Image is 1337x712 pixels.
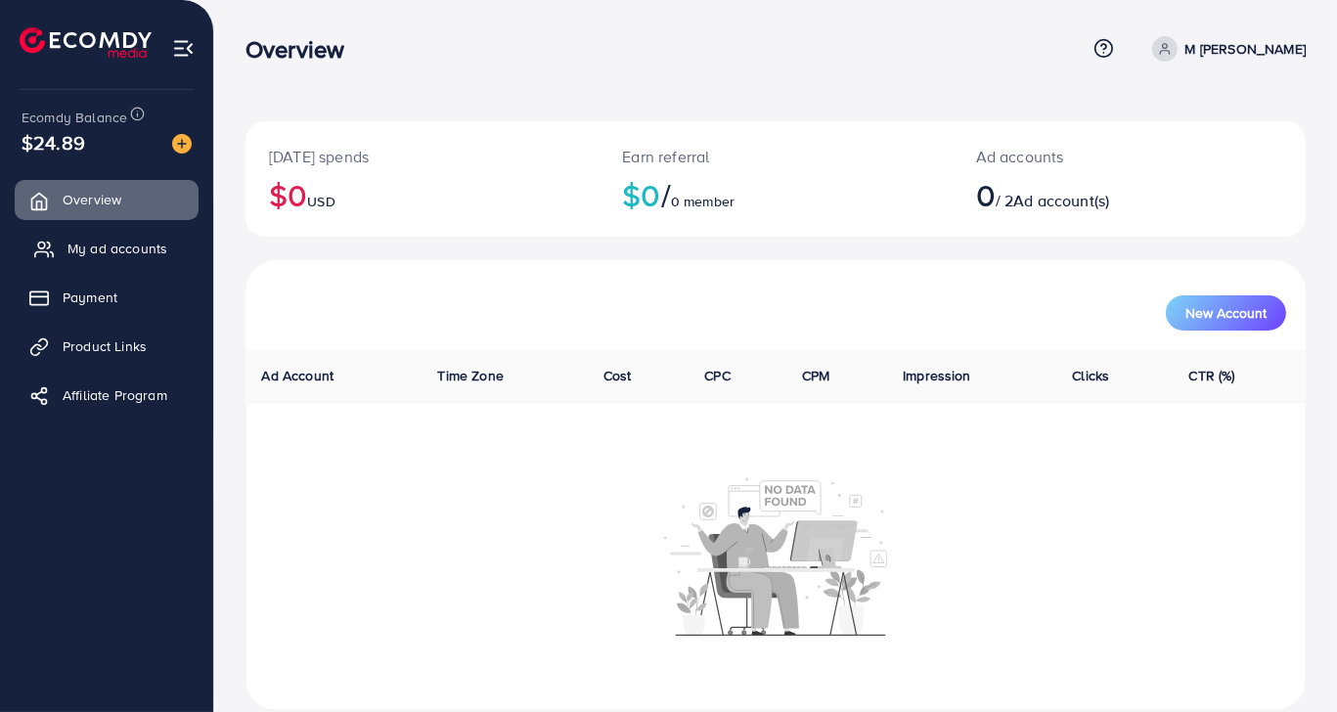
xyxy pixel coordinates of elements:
p: [DATE] spends [269,145,575,168]
span: / [661,172,671,217]
a: Overview [15,180,199,219]
span: Affiliate Program [63,385,167,405]
img: menu [172,37,195,60]
span: USD [307,192,334,211]
h2: / 2 [976,176,1194,213]
a: Affiliate Program [15,376,199,415]
span: My ad accounts [67,239,167,258]
span: Ad Account [262,366,334,385]
a: Product Links [15,327,199,366]
h2: $0 [269,176,575,213]
span: Ecomdy Balance [22,108,127,127]
iframe: Chat [1254,624,1322,697]
span: 0 member [671,192,735,211]
img: logo [20,27,152,58]
p: Earn referral [622,145,928,168]
h2: $0 [622,176,928,213]
span: Cost [603,366,632,385]
span: Overview [63,190,121,209]
span: CPM [802,366,829,385]
span: Impression [903,366,971,385]
p: Ad accounts [976,145,1194,168]
a: My ad accounts [15,229,199,268]
p: M [PERSON_NAME] [1185,37,1306,61]
span: CPC [704,366,730,385]
span: Payment [63,288,117,307]
span: 0 [976,172,996,217]
img: No account [664,475,887,636]
span: New Account [1185,306,1267,320]
h3: Overview [245,35,360,64]
span: Product Links [63,336,147,356]
span: CTR (%) [1189,366,1235,385]
span: Clicks [1072,366,1109,385]
span: Ad account(s) [1013,190,1109,211]
span: $24.89 [22,128,85,156]
img: image [172,134,192,154]
a: M [PERSON_NAME] [1144,36,1306,62]
span: Time Zone [438,366,504,385]
button: New Account [1166,295,1286,331]
a: Payment [15,278,199,317]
